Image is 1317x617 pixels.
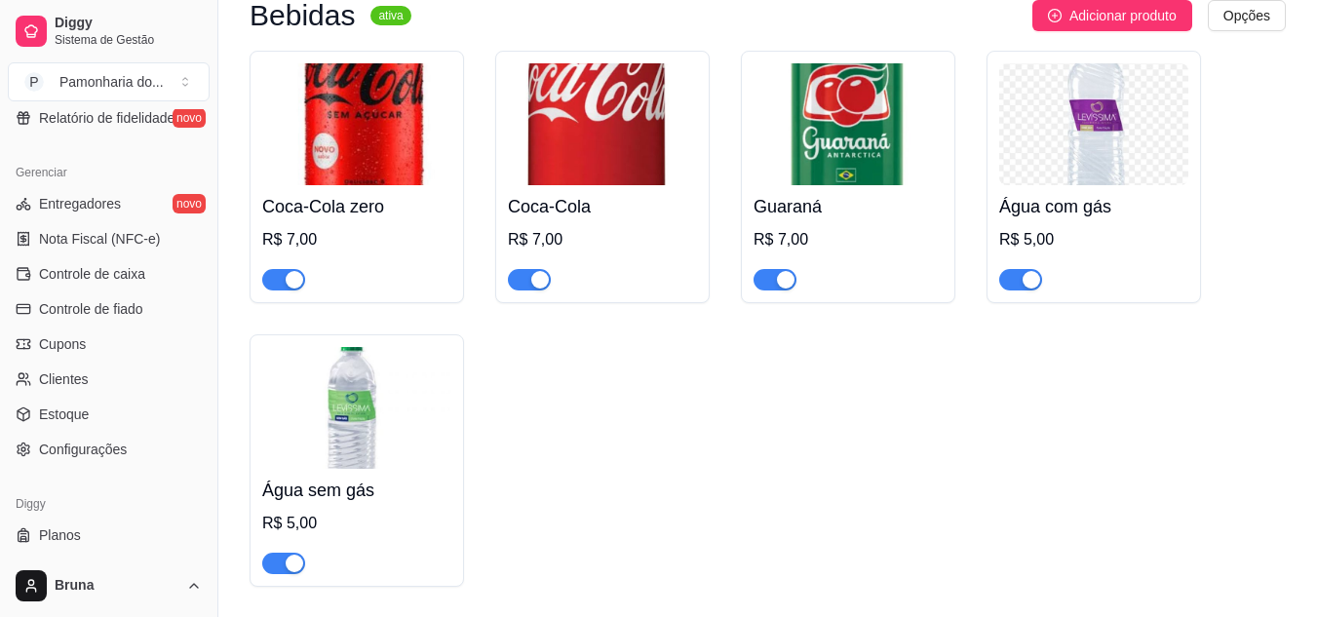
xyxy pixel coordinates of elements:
[8,328,210,360] a: Cupons
[508,193,697,220] h4: Coca-Cola
[8,364,210,395] a: Clientes
[55,15,202,32] span: Diggy
[39,369,89,389] span: Clientes
[8,157,210,188] div: Gerenciar
[39,525,81,545] span: Planos
[39,229,160,249] span: Nota Fiscal (NFC-e)
[1223,5,1270,26] span: Opções
[754,63,943,185] img: product-image
[8,520,210,551] a: Planos
[39,264,145,284] span: Controle de caixa
[39,299,143,319] span: Controle de fiado
[8,562,210,609] button: Bruna
[1069,5,1177,26] span: Adicionar produto
[754,193,943,220] h4: Guaraná
[262,228,451,251] div: R$ 7,00
[250,4,355,27] h3: Bebidas
[39,108,174,128] span: Relatório de fidelidade
[8,188,210,219] a: Entregadoresnovo
[508,63,697,185] img: product-image
[508,228,697,251] div: R$ 7,00
[39,194,121,213] span: Entregadores
[8,62,210,101] button: Select a team
[8,102,210,134] a: Relatório de fidelidadenovo
[24,72,44,92] span: P
[39,440,127,459] span: Configurações
[8,293,210,325] a: Controle de fiado
[8,223,210,254] a: Nota Fiscal (NFC-e)
[8,8,210,55] a: DiggySistema de Gestão
[999,228,1188,251] div: R$ 5,00
[39,334,86,354] span: Cupons
[39,405,89,424] span: Estoque
[8,399,210,430] a: Estoque
[55,32,202,48] span: Sistema de Gestão
[1048,9,1062,22] span: plus-circle
[754,228,943,251] div: R$ 7,00
[262,63,451,185] img: product-image
[55,577,178,595] span: Bruna
[262,477,451,504] h4: Água sem gás
[262,193,451,220] h4: Coca-Cola zero
[999,63,1188,185] img: product-image
[262,347,451,469] img: product-image
[370,6,410,25] sup: ativa
[8,434,210,465] a: Configurações
[8,488,210,520] div: Diggy
[262,512,451,535] div: R$ 5,00
[999,193,1188,220] h4: Água com gás
[59,72,164,92] div: Pamonharia do ...
[8,258,210,289] a: Controle de caixa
